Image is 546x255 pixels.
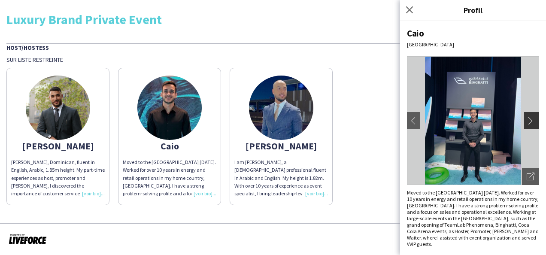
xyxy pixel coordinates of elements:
[11,158,105,197] div: [PERSON_NAME], Dominican, fluent in English, Arabic, 1.85m height. My part-time experiences as ho...
[407,41,539,48] div: [GEOGRAPHIC_DATA]
[6,56,540,64] div: Sur liste restreinte
[234,142,328,150] div: [PERSON_NAME]
[407,27,539,39] div: Caio
[522,168,539,185] div: Ouvrir les photos pop-in
[249,76,313,140] img: thumb-66a8237d8855c.jpeg
[400,4,546,15] h3: Profil
[407,189,539,247] div: Moved to the [GEOGRAPHIC_DATA] [DATE]. Worked for over 10 years in energy and retail operations i...
[137,76,202,140] img: thumb-6831a02cf00ee.jpg
[26,76,90,140] img: thumb-3b4bedbe-2bfe-446a-a964-4b882512f058.jpg
[6,13,540,26] div: Luxury Brand Private Event
[123,158,216,197] div: Moved to the [GEOGRAPHIC_DATA] [DATE]. Worked for over 10 years in energy and retail operations i...
[9,233,47,245] img: Propulsé par Liveforce
[234,158,328,197] div: I am [PERSON_NAME], a [DEMOGRAPHIC_DATA] professional fluent in Arabic and English. My height is ...
[11,142,105,150] div: [PERSON_NAME]
[407,56,539,185] img: Avatar ou photo de l'équipe
[6,43,540,52] div: Host/Hostess
[123,142,216,150] div: Caio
